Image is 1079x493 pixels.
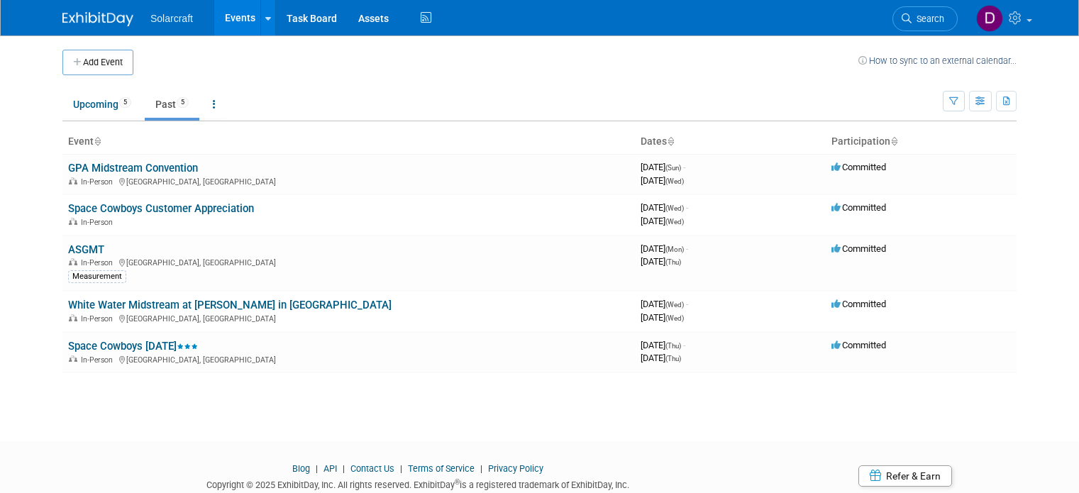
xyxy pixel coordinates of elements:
span: | [397,463,406,474]
span: - [686,299,688,309]
a: Upcoming5 [62,91,142,118]
span: Committed [831,340,886,350]
span: Committed [831,202,886,213]
span: [DATE] [641,202,688,213]
a: Refer & Earn [858,465,952,487]
div: Measurement [68,270,126,283]
img: In-Person Event [69,177,77,184]
span: In-Person [81,177,117,187]
span: [DATE] [641,175,684,186]
a: Sort by Event Name [94,135,101,147]
span: - [683,162,685,172]
a: Contact Us [350,463,394,474]
span: Solarcraft [150,13,193,24]
span: (Thu) [665,258,681,266]
span: In-Person [81,218,117,227]
span: (Wed) [665,177,684,185]
a: ASGMT [68,243,104,256]
span: (Wed) [665,314,684,322]
span: [DATE] [641,353,681,363]
a: Privacy Policy [488,463,543,474]
a: Search [892,6,958,31]
span: | [312,463,321,474]
span: | [339,463,348,474]
span: [DATE] [641,312,684,323]
a: Space Cowboys [DATE] [68,340,198,353]
span: (Thu) [665,355,681,362]
sup: ® [455,478,460,486]
span: [DATE] [641,340,685,350]
span: Search [912,13,944,24]
a: Blog [292,463,310,474]
a: Sort by Start Date [667,135,674,147]
span: [DATE] [641,256,681,267]
a: Space Cowboys Customer Appreciation [68,202,254,215]
th: Dates [635,130,826,154]
span: (Mon) [665,245,684,253]
span: In-Person [81,258,117,267]
img: Dave DiVincenzo [976,5,1003,32]
span: In-Person [81,355,117,365]
a: GPA Midstream Convention [68,162,198,175]
a: Terms of Service [408,463,475,474]
span: - [686,202,688,213]
div: [GEOGRAPHIC_DATA], [GEOGRAPHIC_DATA] [68,312,629,323]
div: [GEOGRAPHIC_DATA], [GEOGRAPHIC_DATA] [68,353,629,365]
div: [GEOGRAPHIC_DATA], [GEOGRAPHIC_DATA] [68,256,629,267]
span: - [683,340,685,350]
span: | [477,463,486,474]
img: In-Person Event [69,218,77,225]
span: 5 [177,97,189,108]
span: (Wed) [665,301,684,309]
span: (Thu) [665,342,681,350]
button: Add Event [62,50,133,75]
span: (Sun) [665,164,681,172]
div: Copyright © 2025 ExhibitDay, Inc. All rights reserved. ExhibitDay is a registered trademark of Ex... [62,475,773,492]
img: In-Person Event [69,355,77,362]
span: (Wed) [665,204,684,212]
th: Participation [826,130,1017,154]
a: API [323,463,337,474]
span: In-Person [81,314,117,323]
a: Past5 [145,91,199,118]
img: In-Person Event [69,258,77,265]
img: ExhibitDay [62,12,133,26]
div: [GEOGRAPHIC_DATA], [GEOGRAPHIC_DATA] [68,175,629,187]
span: [DATE] [641,216,684,226]
span: - [686,243,688,254]
img: In-Person Event [69,314,77,321]
span: 5 [119,97,131,108]
span: [DATE] [641,243,688,254]
th: Event [62,130,635,154]
a: How to sync to an external calendar... [858,55,1017,66]
span: (Wed) [665,218,684,226]
span: Committed [831,162,886,172]
a: White Water Midstream at [PERSON_NAME] in [GEOGRAPHIC_DATA] [68,299,392,311]
a: Sort by Participation Type [890,135,897,147]
span: Committed [831,243,886,254]
span: Committed [831,299,886,309]
span: [DATE] [641,299,688,309]
span: [DATE] [641,162,685,172]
